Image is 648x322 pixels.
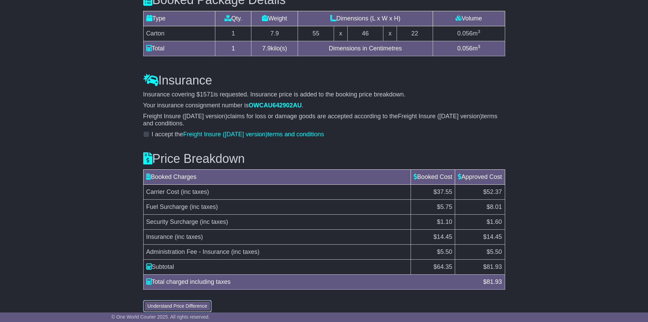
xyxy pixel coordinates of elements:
td: Dimensions (L x W x H) [298,11,433,26]
a: Freight Insure ([DATE] version)terms and conditions [183,131,324,138]
span: (inc taxes) [175,233,203,240]
span: Carrier Cost [146,188,179,195]
div: Total charged including taxes [143,277,480,287]
label: I accept the [152,131,324,138]
td: $ [455,260,505,275]
sup: 3 [478,44,480,49]
span: $5.50 [486,248,502,255]
span: Administration Fee - Insurance [146,248,230,255]
span: $1.60 [486,218,502,225]
span: $14.45 [433,233,452,240]
sup: 3 [478,29,480,34]
td: 1 [215,41,251,56]
td: 46 [347,26,383,41]
td: Subtotal [143,260,411,275]
td: $ [411,260,455,275]
span: $52.37 [483,188,502,195]
td: Weight [251,11,298,26]
span: $5.75 [437,203,452,210]
span: (inc taxes) [190,203,218,210]
td: kilo(s) [251,41,298,56]
td: 22 [397,26,433,41]
span: (inc taxes) [200,218,228,225]
p: Insurance covering $ is requested. Insurance price is added to the booking price breakdown. [143,91,505,98]
td: Booked Charges [143,170,411,185]
td: Dimensions in Centimetres [298,41,433,56]
span: $8.01 [486,203,502,210]
td: Carton [143,26,215,41]
span: 7.9 [262,45,271,52]
span: $5.50 [437,248,452,255]
h3: Price Breakdown [143,152,505,166]
span: OWCAU642902AU [249,102,302,109]
td: x [383,26,397,41]
span: Freight Insure ([DATE] version) [183,131,268,138]
td: Total [143,41,215,56]
td: Type [143,11,215,26]
span: 64.35 [437,263,452,270]
td: m [433,26,505,41]
p: Your insurance consignment number is . [143,102,505,109]
div: $ [480,277,505,287]
span: Freight Insure ([DATE] version) [143,113,228,120]
td: Volume [433,11,505,26]
span: $14.45 [483,233,502,240]
td: 55 [298,26,334,41]
span: Fuel Surcharge [146,203,188,210]
span: © One World Courier 2025. All rights reserved. [112,314,210,320]
span: 81.93 [486,263,502,270]
span: 81.93 [486,278,502,285]
h3: Insurance [143,74,505,87]
span: (inc taxes) [231,248,260,255]
td: 7.9 [251,26,298,41]
span: 0.056 [457,30,472,37]
span: 0.056 [457,45,472,52]
td: Approved Cost [455,170,505,185]
button: Understand Price Difference [143,300,212,312]
span: $37.55 [433,188,452,195]
td: Booked Cost [411,170,455,185]
td: Qty. [215,11,251,26]
span: (inc taxes) [181,188,209,195]
td: m [433,41,505,56]
span: $1.10 [437,218,452,225]
span: Security Surcharge [146,218,198,225]
td: x [334,26,347,41]
span: Freight Insure ([DATE] version) [398,113,482,120]
span: 1571 [200,91,214,98]
p: claims for loss or damage goods are accepted according to the terms and conditions. [143,113,505,127]
span: Insurance [146,233,173,240]
td: 1 [215,26,251,41]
